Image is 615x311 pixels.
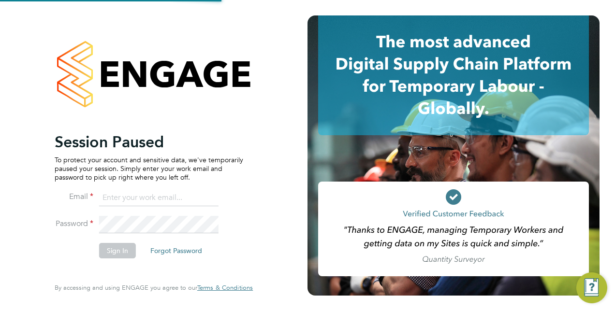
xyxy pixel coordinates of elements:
[99,189,219,207] input: Enter your work email...
[55,132,243,152] h2: Session Paused
[55,219,93,229] label: Password
[576,272,607,303] button: Engage Resource Center
[55,155,243,182] p: To protect your account and sensitive data, we've temporarily paused your session. Simply enter y...
[99,243,136,258] button: Sign In
[55,192,93,202] label: Email
[143,243,210,258] button: Forgot Password
[55,283,253,292] span: By accessing and using ENGAGE you agree to our
[197,284,253,292] a: Terms & Conditions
